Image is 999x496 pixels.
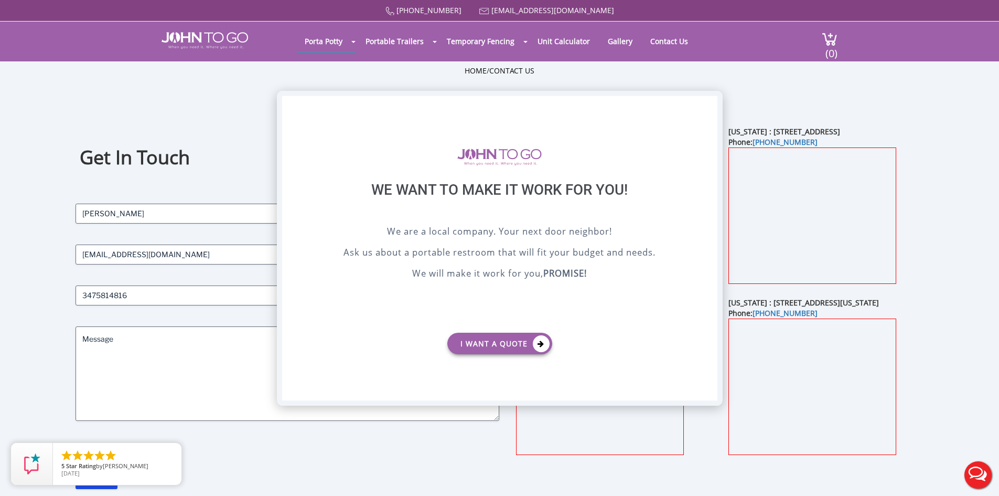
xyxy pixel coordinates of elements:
li:  [71,449,84,462]
a: I want a Quote [447,333,552,354]
span: 5 [61,462,65,470]
img: Review Rating [22,453,42,474]
span: by [61,463,173,470]
span: Star Rating [66,462,96,470]
div: X [701,96,717,114]
div: We want to make it work for you! [308,181,691,225]
li:  [82,449,95,462]
p: We are a local company. Your next door neighbor! [308,225,691,240]
button: Live Chat [957,454,999,496]
li:  [104,449,117,462]
b: PROMISE! [543,267,587,279]
li:  [60,449,73,462]
p: We will make it work for you, [308,267,691,282]
span: [PERSON_NAME] [103,462,148,470]
li:  [93,449,106,462]
span: [DATE] [61,469,80,477]
p: Ask us about a portable restroom that will fit your budget and needs. [308,246,691,261]
img: logo of viptogo [457,149,542,165]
